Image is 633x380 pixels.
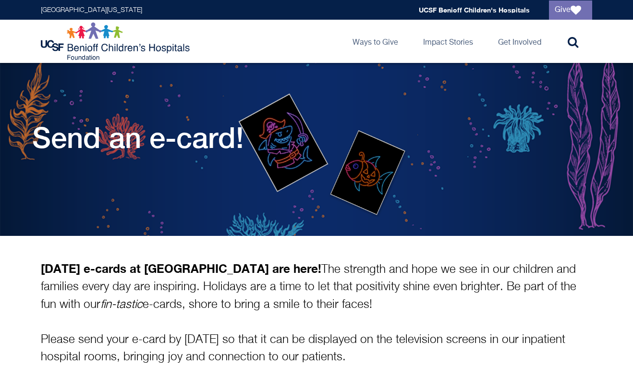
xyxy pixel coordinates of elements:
[490,20,549,63] a: Get Involved
[32,121,244,154] h1: Send an e-card!
[419,6,530,14] a: UCSF Benioff Children's Hospitals
[41,261,321,275] strong: [DATE] e-cards at [GEOGRAPHIC_DATA] are here!
[100,299,143,310] i: fin-tastic
[41,22,192,61] img: Logo for UCSF Benioff Children's Hospitals Foundation
[415,20,481,63] a: Impact Stories
[41,7,142,13] a: [GEOGRAPHIC_DATA][US_STATE]
[345,20,406,63] a: Ways to Give
[549,0,592,20] a: Give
